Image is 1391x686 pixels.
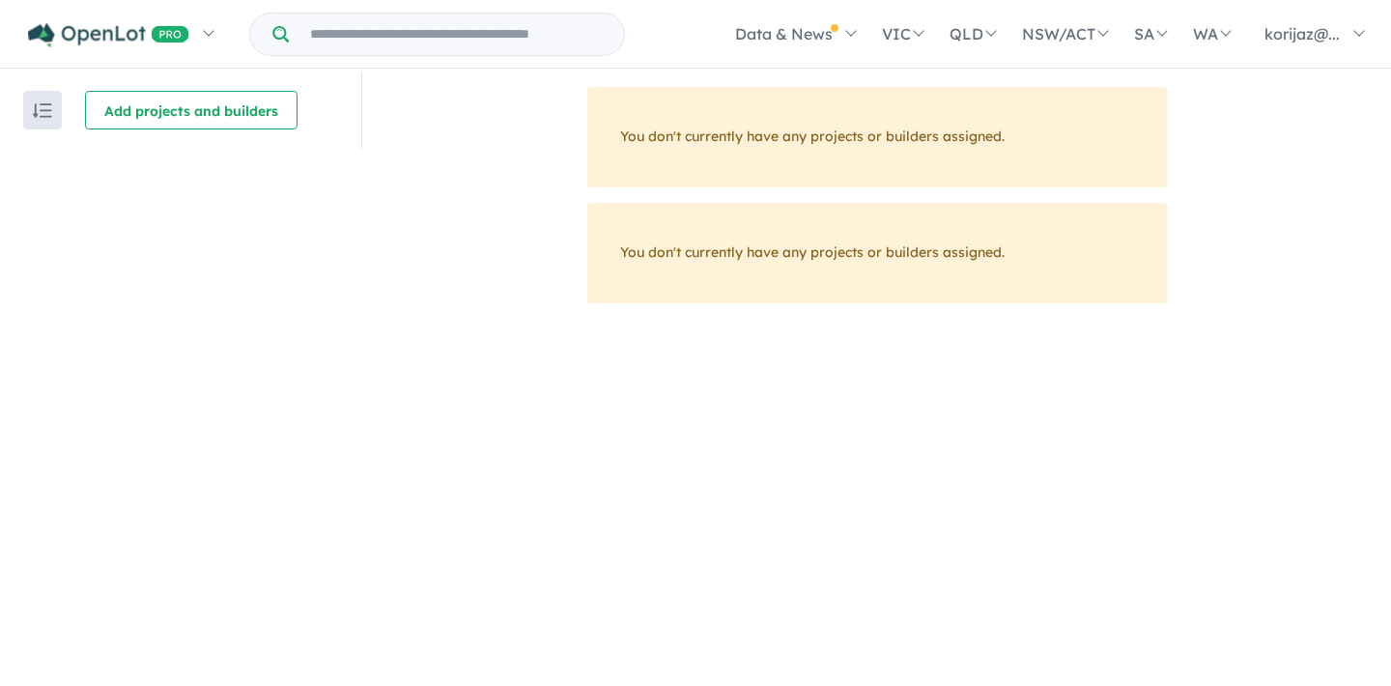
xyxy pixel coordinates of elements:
[28,23,189,47] img: Openlot PRO Logo White
[587,203,1167,303] div: You don't currently have any projects or builders assigned.
[587,87,1167,187] div: You don't currently have any projects or builders assigned.
[33,103,52,118] img: sort.svg
[85,91,298,129] button: Add projects and builders
[293,14,620,55] input: Try estate name, suburb, builder or developer
[1264,24,1340,43] span: korijaz@...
